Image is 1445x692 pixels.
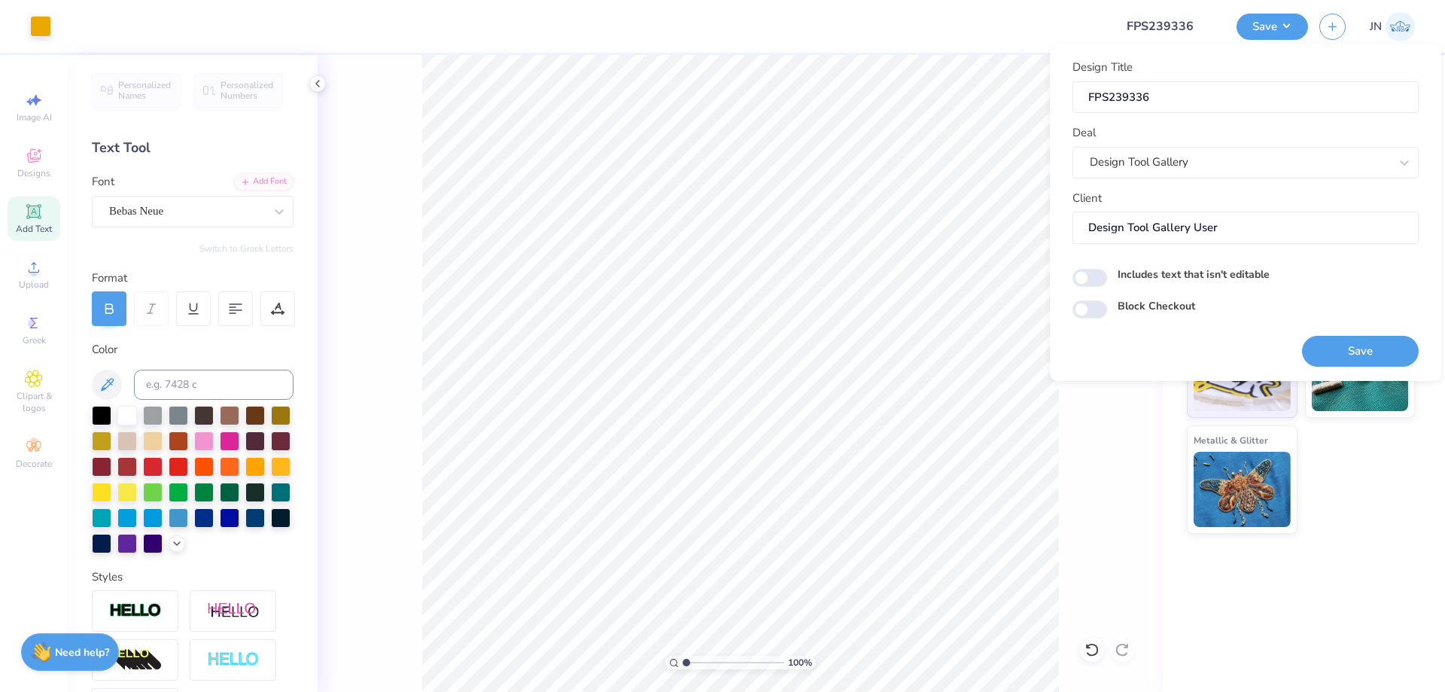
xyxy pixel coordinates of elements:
img: Stroke [109,602,162,620]
label: Block Checkout [1118,298,1195,314]
span: Add Text [16,223,52,235]
img: Negative Space [207,651,260,669]
span: Metallic & Glitter [1194,432,1268,448]
div: Text Tool [92,138,294,158]
button: Save [1237,14,1308,40]
label: Client [1072,190,1102,207]
input: Untitled Design [1115,11,1225,41]
span: Image AI [17,111,52,123]
img: Jacky Noya [1386,12,1415,41]
div: Format [92,270,295,287]
label: Deal [1072,124,1096,142]
label: Design Title [1072,59,1133,76]
span: Upload [19,279,49,291]
div: Add Font [234,173,294,191]
input: e.g. 7428 c [134,370,294,400]
span: JN [1370,18,1382,35]
div: Color [92,341,294,358]
span: Personalized Names [118,80,172,101]
span: Personalized Numbers [221,80,274,101]
button: Switch to Greek Letters [199,242,294,255]
img: Shadow [207,602,260,620]
a: JN [1370,12,1415,41]
span: Greek [23,334,46,346]
span: Decorate [16,458,52,470]
input: e.g. Ethan Linker [1072,212,1419,244]
span: Clipart & logos [8,390,60,414]
div: Styles [92,569,294,586]
img: Metallic & Glitter [1194,452,1291,527]
span: Designs [17,167,50,179]
label: Includes text that isn't editable [1118,267,1270,282]
button: Save [1302,336,1419,367]
img: 3d Illusion [109,648,162,672]
strong: Need help? [55,645,109,660]
span: 100 % [788,656,812,669]
label: Font [92,173,114,191]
